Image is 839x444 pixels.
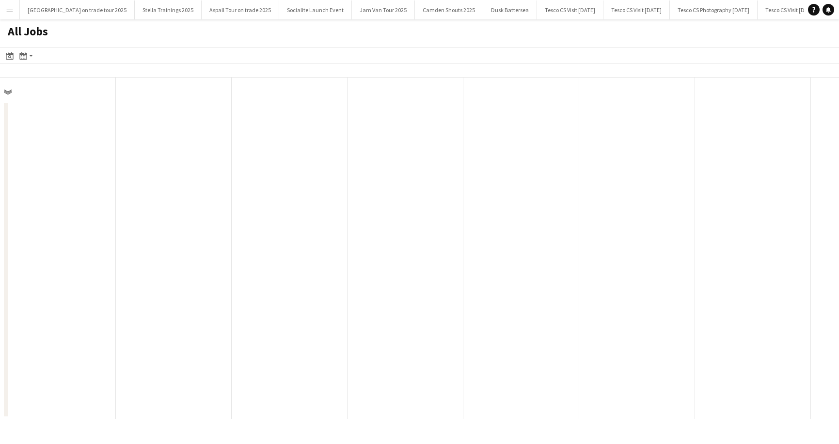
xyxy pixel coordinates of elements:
button: Tesco CS Visit [DATE] [603,0,670,19]
button: Tesco CS Visit [DATE] [537,0,603,19]
button: Tesco CS Visit [DATE] [758,0,824,19]
button: Tesco CS Photography [DATE] [670,0,758,19]
button: Socialite Launch Event [279,0,352,19]
button: [GEOGRAPHIC_DATA] on trade tour 2025 [20,0,135,19]
button: Jam Van Tour 2025 [352,0,415,19]
button: Aspall Tour on trade 2025 [202,0,279,19]
button: Stella Trainings 2025 [135,0,202,19]
button: Camden Shouts 2025 [415,0,483,19]
button: Dusk Battersea [483,0,537,19]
